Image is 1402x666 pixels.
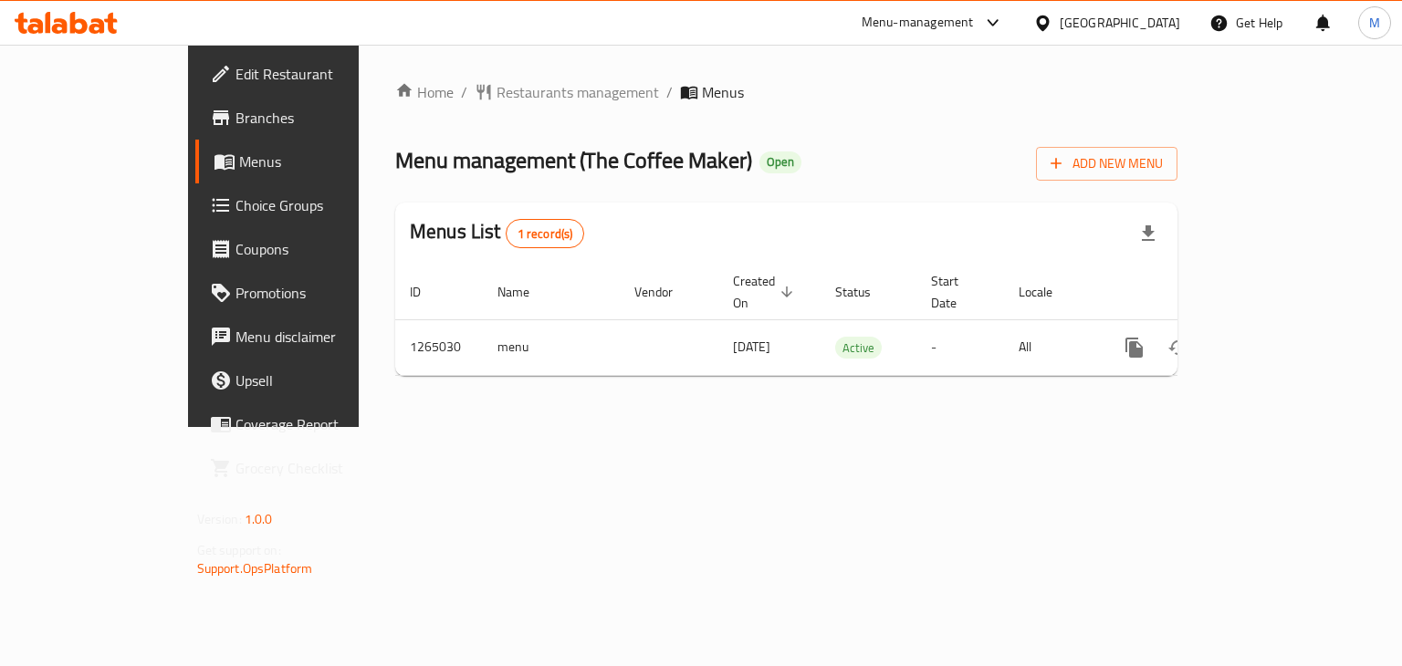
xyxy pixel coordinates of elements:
div: Menu-management [862,12,974,34]
td: menu [483,319,620,375]
span: Restaurants management [497,81,659,103]
li: / [666,81,673,103]
a: Promotions [195,271,423,315]
span: Version: [197,507,242,531]
span: Get support on: [197,538,281,562]
div: Export file [1126,212,1170,255]
a: Support.OpsPlatform [197,557,313,580]
span: Coverage Report [235,413,408,435]
a: Coverage Report [195,402,423,446]
span: Status [835,281,895,303]
span: Choice Groups [235,194,408,216]
span: Created On [733,270,799,314]
td: - [916,319,1004,375]
span: Branches [235,107,408,129]
span: Menus [702,81,744,103]
span: M [1369,13,1380,33]
span: Coupons [235,238,408,260]
table: enhanced table [395,265,1303,376]
li: / [461,81,467,103]
span: 1 record(s) [507,225,584,243]
div: Total records count [506,219,585,248]
span: Active [835,338,882,359]
span: Upsell [235,369,408,391]
a: Choice Groups [195,183,423,227]
nav: breadcrumb [395,81,1177,103]
span: Menu management ( The Coffee Maker ) [395,140,752,181]
span: Add New Menu [1051,152,1163,175]
a: Restaurants management [475,81,659,103]
span: Promotions [235,282,408,304]
a: Branches [195,96,423,140]
a: Coupons [195,227,423,271]
span: Menus [239,151,408,172]
span: Vendor [634,281,696,303]
span: Locale [1019,281,1076,303]
a: Menus [195,140,423,183]
a: Home [395,81,454,103]
th: Actions [1098,265,1303,320]
h2: Menus List [410,218,584,248]
a: Edit Restaurant [195,52,423,96]
button: more [1113,326,1156,369]
a: Upsell [195,359,423,402]
span: Menu disclaimer [235,326,408,348]
div: [GEOGRAPHIC_DATA] [1060,13,1180,33]
div: Open [759,151,801,173]
span: 1.0.0 [245,507,273,531]
a: Menu disclaimer [195,315,423,359]
span: Grocery Checklist [235,457,408,479]
span: Start Date [931,270,982,314]
button: Add New Menu [1036,147,1177,181]
span: ID [410,281,445,303]
span: Edit Restaurant [235,63,408,85]
span: [DATE] [733,335,770,359]
span: Name [497,281,553,303]
a: Grocery Checklist [195,446,423,490]
td: 1265030 [395,319,483,375]
span: Open [759,154,801,170]
div: Active [835,337,882,359]
td: All [1004,319,1098,375]
button: Change Status [1156,326,1200,369]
